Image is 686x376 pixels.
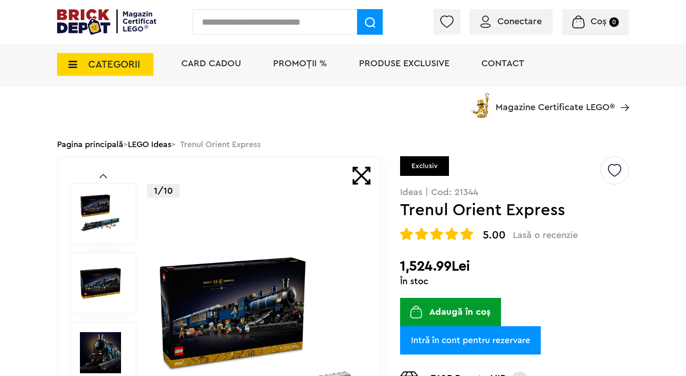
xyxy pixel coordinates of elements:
a: Pagina principală [57,140,123,148]
img: Evaluare cu stele [460,228,473,240]
img: Evaluare cu stele [415,228,428,240]
a: Magazine Certificate LEGO® [615,91,629,100]
a: Conectare [480,17,542,26]
img: Trenul Orient Express [80,193,121,234]
span: Conectare [497,17,542,26]
button: Adaugă în coș [400,298,501,326]
img: Evaluare cu stele [430,228,443,240]
a: LEGO Ideas [128,140,171,148]
img: Trenul Orient Express [80,263,121,304]
h2: 1,524.99Lei [400,258,629,275]
p: Ideas | Cod: 21344 [400,188,629,197]
h1: Trenul Orient Express [400,202,599,218]
div: Exclusiv [400,156,449,176]
span: Magazine Certificate LEGO® [496,91,615,112]
span: Coș [591,17,607,26]
div: > > Trenul Orient Express [57,132,629,156]
a: Card Cadou [181,59,241,68]
p: 1/10 [147,184,179,198]
a: Prev [100,174,107,178]
img: Evaluare cu stele [445,228,458,240]
a: Produse exclusive [359,59,449,68]
small: 0 [609,17,619,27]
img: Evaluare cu stele [400,228,413,240]
span: Lasă o recenzie [513,230,578,241]
a: PROMOȚII % [273,59,327,68]
span: CATEGORII [88,59,140,69]
img: Trenul Orient Express LEGO 21344 [80,332,121,373]
a: Intră în cont pentru rezervare [400,326,541,355]
div: În stoc [400,277,629,286]
span: 5.00 [483,230,506,241]
a: Contact [481,59,524,68]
